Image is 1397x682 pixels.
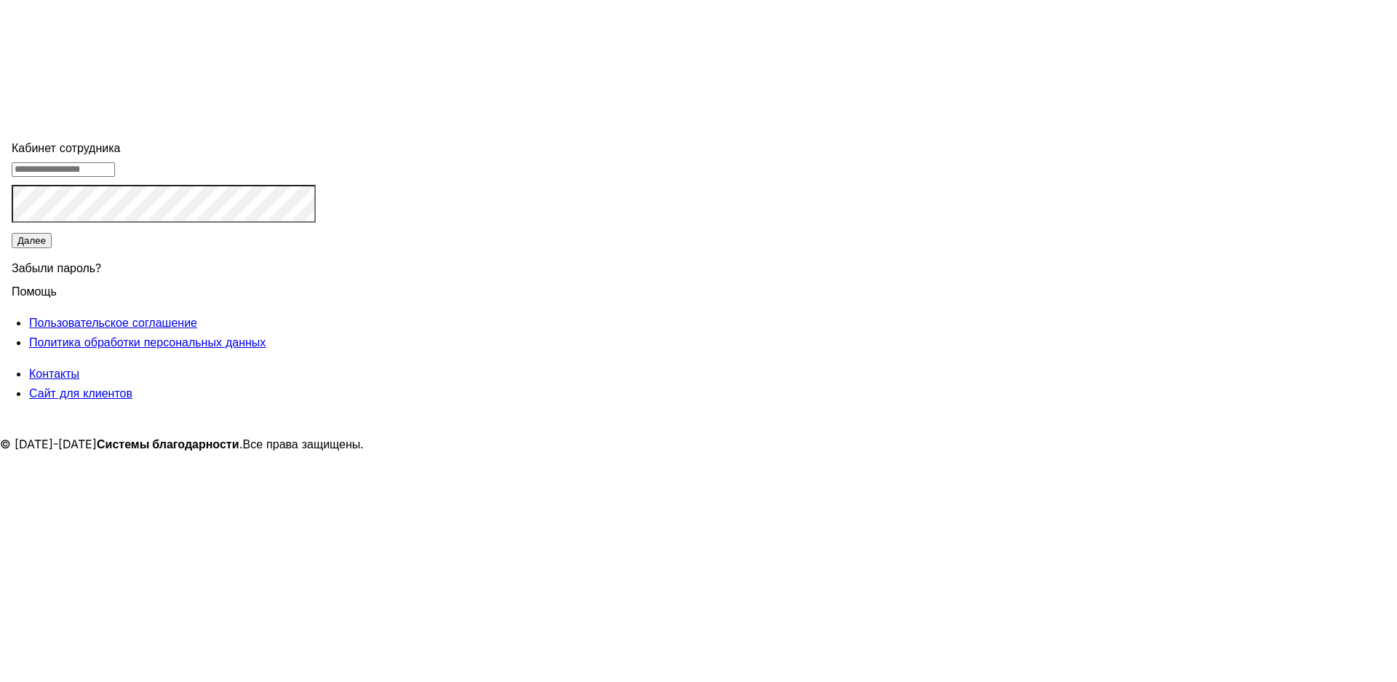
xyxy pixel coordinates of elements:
button: Далее [12,233,52,248]
span: Все права защищены. [243,437,365,451]
strong: Системы благодарности [97,437,239,451]
a: Контакты [29,366,79,381]
div: Забыли пароль? [12,250,316,282]
a: Сайт для клиентов [29,386,132,400]
a: Политика обработки персональных данных [29,335,266,349]
a: Пользовательское соглашение [29,315,197,330]
div: Кабинет сотрудника [12,138,316,158]
span: Помощь [12,275,57,298]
